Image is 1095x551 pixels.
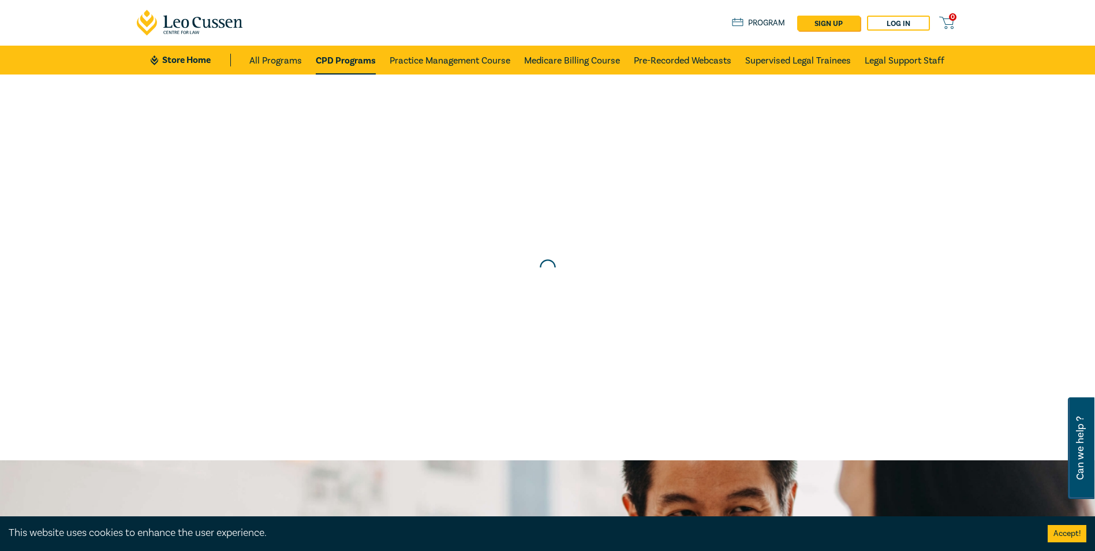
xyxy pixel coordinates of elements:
a: All Programs [249,46,302,75]
a: Program [732,17,786,29]
div: This website uses cookies to enhance the user experience. [9,526,1030,541]
span: Can we help ? [1075,404,1086,492]
a: Pre-Recorded Webcasts [634,46,731,75]
a: Supervised Legal Trainees [745,46,851,75]
a: Medicare Billing Course [524,46,620,75]
a: Store Home [151,54,231,66]
a: Log in [867,16,930,31]
a: sign up [797,16,860,31]
a: Practice Management Course [390,46,510,75]
button: Accept cookies [1048,525,1086,542]
a: Legal Support Staff [865,46,944,75]
a: CPD Programs [316,46,376,75]
span: 0 [949,13,956,21]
